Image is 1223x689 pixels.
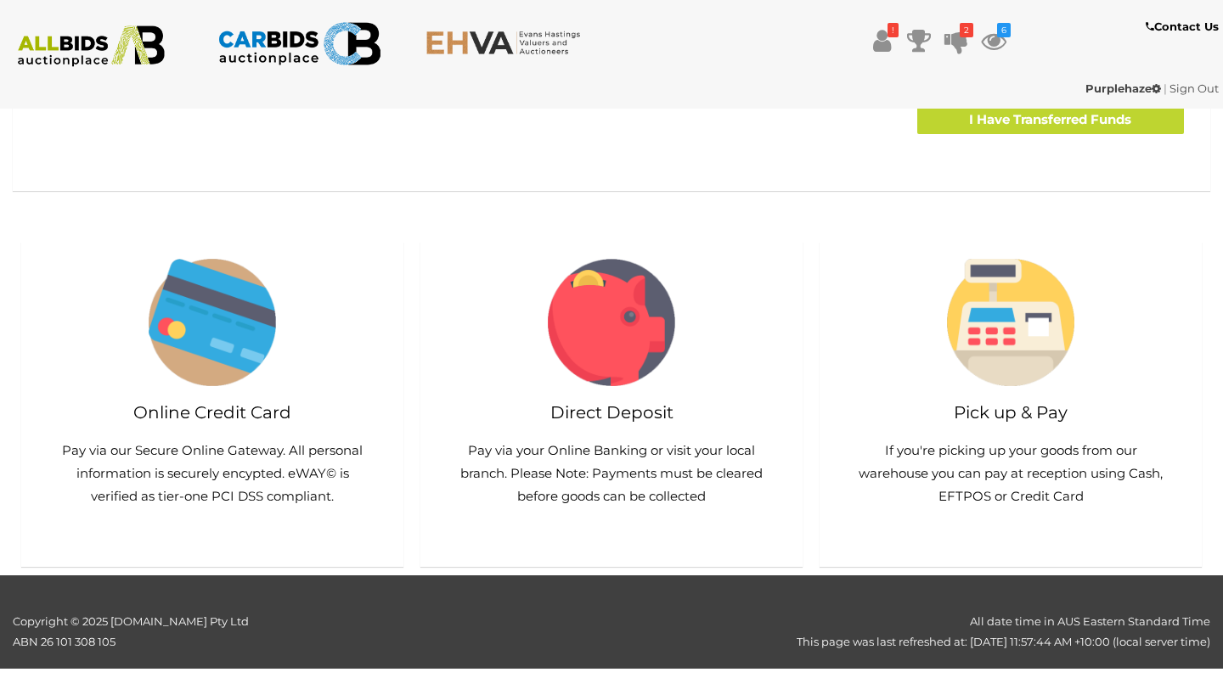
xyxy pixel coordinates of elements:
[888,23,899,37] i: !
[854,439,1168,507] p: If you're picking up your goods from our warehouse you can pay at reception using Cash, EFTPOS or...
[548,259,675,386] img: direct-deposit-icon.png
[820,242,1202,567] a: Pick up & Pay If you're picking up your goods from our warehouse you can pay at reception using C...
[917,105,1185,135] button: I Have Transferred Funds
[149,259,276,386] img: payment-questions.png
[217,17,382,70] img: CARBIDS.com.au
[426,30,590,55] img: EHVA.com.au
[1146,17,1223,36] a: Contact Us
[960,23,973,37] i: 2
[1164,81,1167,95] span: |
[21,242,403,567] a: Online Credit Card Pay via our Secure Online Gateway. All personal information is securely encypt...
[437,403,786,422] h2: Direct Deposit
[947,259,1074,386] img: pick-up-and-pay-icon.png
[997,23,1011,37] i: 6
[869,25,894,56] a: !
[1085,81,1161,95] strong: Purplehaze
[837,403,1185,422] h2: Pick up & Pay
[1169,81,1219,95] a: Sign Out
[1085,81,1164,95] a: Purplehaze
[1146,20,1219,33] b: Contact Us
[944,25,969,56] a: 2
[9,25,174,67] img: ALLBIDS.com.au
[420,242,803,567] a: Direct Deposit Pay via your Online Banking or visit your local branch. Please Note: Payments must...
[454,439,769,507] p: Pay via your Online Banking or visit your local branch. Please Note: Payments must be cleared bef...
[306,612,1223,652] div: All date time in AUS Eastern Standard Time This page was last refreshed at: [DATE] 11:57:44 AM +1...
[981,25,1006,56] a: 6
[55,439,369,507] p: Pay via our Secure Online Gateway. All personal information is securely encypted. eWAY© is verifi...
[38,403,386,422] h2: Online Credit Card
